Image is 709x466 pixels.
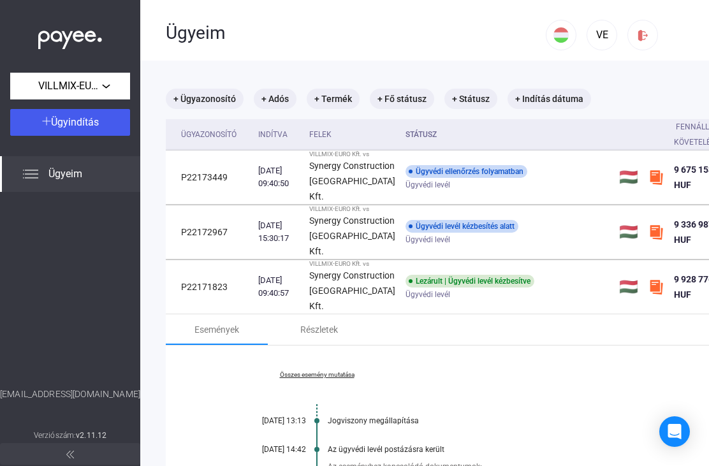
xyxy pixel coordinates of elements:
div: [DATE] 09:40:50 [258,164,299,190]
img: HU [553,27,569,43]
mat-chip: + Indítás dátuma [508,89,591,109]
span: Ügyvédi levél [406,287,450,302]
div: Open Intercom Messenger [659,416,690,447]
strong: Synergy Construction [GEOGRAPHIC_DATA] Kft. [309,161,395,201]
td: 🇭🇺 [614,260,643,314]
a: Összes esemény mutatása [230,371,404,379]
td: P22172967 [166,205,253,259]
div: Részletek [300,322,338,337]
img: list.svg [23,166,38,182]
mat-chip: + Ügyazonosító [166,89,244,109]
div: Ügyvédi ellenőrzés folyamatban [406,165,527,178]
button: Ügyindítás [10,109,130,136]
div: VE [591,27,613,43]
div: [DATE] 13:13 [230,416,306,425]
div: Indítva [258,127,299,142]
span: VILLMIX-EURO Kft. [38,78,102,94]
td: 🇭🇺 [614,150,643,205]
img: logout-red [636,29,650,42]
mat-chip: + Adós [254,89,296,109]
div: [DATE] 09:40:57 [258,274,299,300]
button: HU [546,20,576,50]
div: [DATE] 15:30:17 [258,219,299,245]
strong: Synergy Construction [GEOGRAPHIC_DATA] Kft. [309,270,395,311]
span: Ügyvédi levél [406,232,450,247]
mat-chip: + Fő státusz [370,89,434,109]
span: Ügyindítás [51,116,99,128]
img: szamlazzhu-mini [648,279,664,295]
div: Ügyazonosító [181,127,248,142]
img: arrow-double-left-grey.svg [66,451,74,458]
div: VILLMIX-EURO Kft. vs [309,260,395,268]
div: VILLMIX-EURO Kft. vs [309,150,395,158]
button: logout-red [627,20,658,50]
span: Ügyvédi levél [406,177,450,193]
img: szamlazzhu-mini [648,170,664,185]
mat-chip: + Termék [307,89,360,109]
img: white-payee-white-dot.svg [38,24,102,50]
strong: v2.11.12 [76,431,106,440]
div: [DATE] 14:42 [230,445,306,454]
div: Ügyazonosító [181,127,237,142]
span: Ügyeim [48,166,82,182]
div: Események [194,322,239,337]
div: Lezárult | Ügyvédi levél kézbesítve [406,275,534,288]
img: szamlazzhu-mini [648,224,664,240]
td: 🇭🇺 [614,205,643,259]
img: plus-white.svg [42,117,51,126]
div: Ügyeim [166,22,546,44]
td: P22171823 [166,260,253,314]
div: VILLMIX-EURO Kft. vs [309,205,395,213]
div: Ügyvédi levél kézbesítés alatt [406,220,518,233]
button: VE [587,20,617,50]
div: Indítva [258,127,288,142]
th: Státusz [400,119,614,150]
div: Felek [309,127,332,142]
mat-chip: + Státusz [444,89,497,109]
td: P22173449 [166,150,253,205]
strong: Synergy Construction [GEOGRAPHIC_DATA] Kft. [309,215,395,256]
div: Felek [309,127,395,142]
button: VILLMIX-EURO Kft. [10,73,130,99]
